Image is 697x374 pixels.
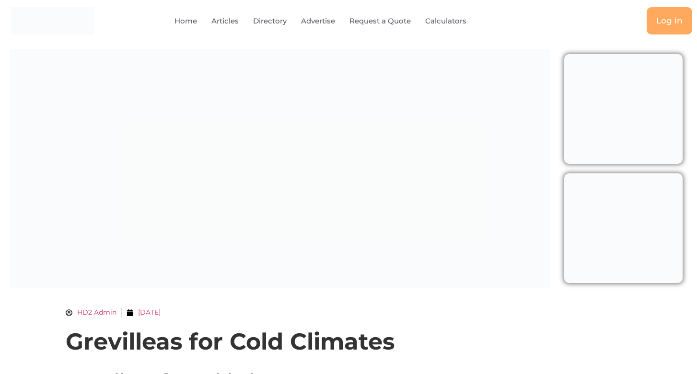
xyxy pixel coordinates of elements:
[301,10,335,32] a: Advertise
[66,327,631,356] h1: Grevilleas for Cold Climates
[142,10,521,32] nav: Menu
[138,308,161,317] time: [DATE]
[425,10,466,32] a: Calculators
[66,307,116,317] a: HD2 Admin
[174,10,197,32] a: Home
[564,54,683,164] img: Create Articles
[211,10,239,32] a: Articles
[253,10,287,32] a: Directory
[349,10,411,32] a: Request a Quote
[656,17,683,25] span: Log in
[127,307,161,317] a: [DATE]
[647,7,692,34] a: Log in
[564,173,683,283] img: Join Directory
[72,307,116,317] span: HD2 Admin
